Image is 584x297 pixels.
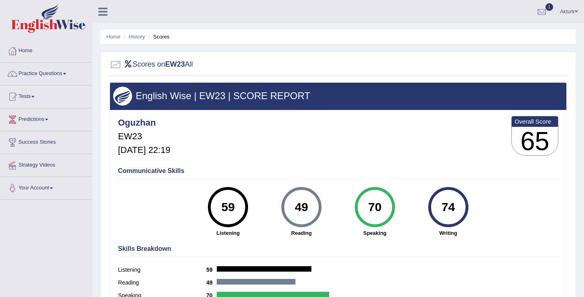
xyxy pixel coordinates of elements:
[433,190,463,224] div: 74
[118,118,170,128] h4: Oguzhan
[165,60,185,68] b: EW23
[0,85,92,106] a: Tests
[515,118,555,125] b: Overall Score
[118,145,170,155] h5: [DATE] 22:19
[545,3,553,11] span: 1
[118,266,206,274] label: Listening
[195,229,261,237] strong: Listening
[110,59,193,71] h2: Scores on All
[206,266,217,273] b: 59
[118,167,558,175] h4: Communicative Skills
[118,279,206,287] label: Reading
[269,229,334,237] strong: Reading
[360,190,389,224] div: 70
[113,87,132,106] img: wings.png
[0,108,92,128] a: Predictions
[118,245,558,252] h4: Skills Breakdown
[106,34,120,40] a: Home
[287,190,316,224] div: 49
[415,229,481,237] strong: Writing
[512,127,558,156] h3: 65
[129,34,145,40] a: History
[342,229,407,237] strong: Speaking
[0,63,92,83] a: Practice Questions
[0,154,92,174] a: Strategy Videos
[206,279,217,286] b: 49
[214,190,243,224] div: 59
[147,33,170,41] li: Scores
[0,40,92,60] a: Home
[0,177,92,197] a: Your Account
[118,132,170,141] h5: EW23
[0,131,92,151] a: Success Stories
[113,91,563,101] h3: English Wise | EW23 | SCORE REPORT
